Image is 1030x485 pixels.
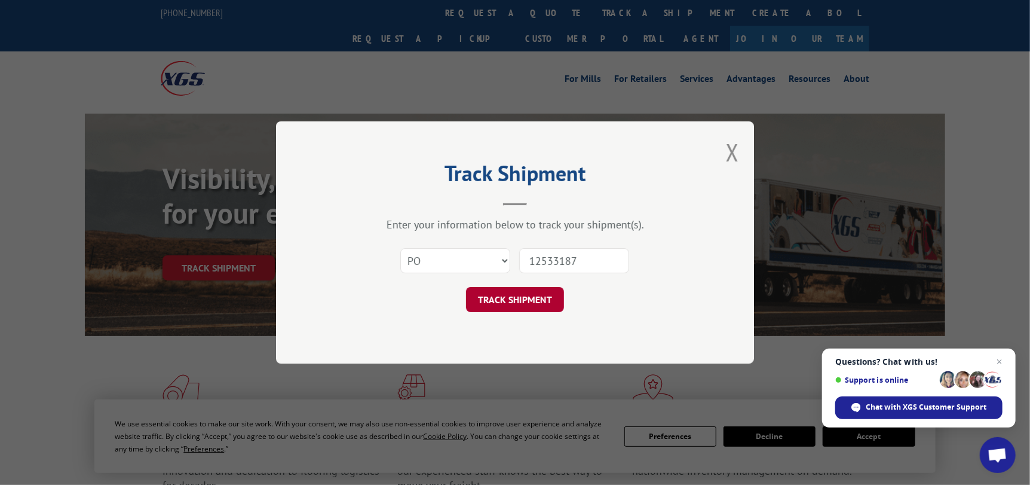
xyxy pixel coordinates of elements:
[835,357,1003,367] span: Questions? Chat with us!
[336,218,694,231] div: Enter your information below to track your shipment(s).
[726,136,739,168] button: Close modal
[336,165,694,188] h2: Track Shipment
[466,287,564,312] button: TRACK SHIPMENT
[835,376,936,385] span: Support is online
[519,248,629,273] input: Number(s)
[980,437,1016,473] a: Open chat
[835,396,1003,419] span: Chat with XGS Customer Support
[866,402,987,413] span: Chat with XGS Customer Support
